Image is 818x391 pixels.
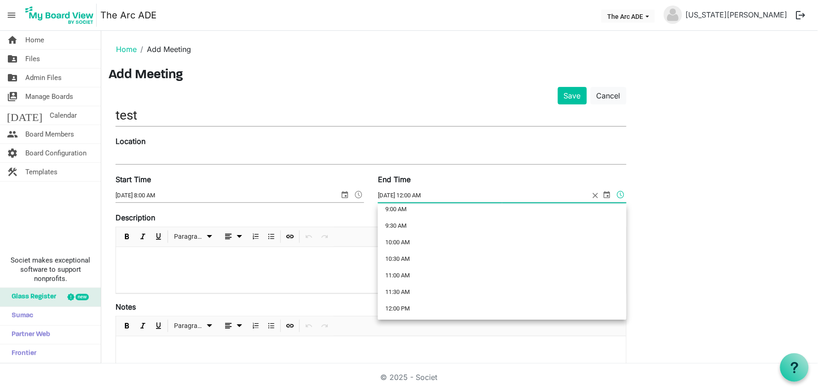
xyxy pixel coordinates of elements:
[7,345,36,363] span: Frontier
[601,10,655,23] button: The Arc ADE dropdownbutton
[220,231,246,242] button: dropdownbutton
[135,316,151,336] div: Italic
[151,316,166,336] div: Underline
[378,267,627,284] li: 11:00 AM
[284,231,296,242] button: Insert Link
[7,163,18,181] span: construction
[263,316,279,336] div: Bulleted List
[248,316,263,336] div: Numbered List
[378,284,627,300] li: 11:30 AM
[378,174,411,185] label: End Time
[339,189,350,201] span: select
[23,4,97,27] img: My Board View Logo
[7,307,33,325] span: Sumac
[121,320,133,332] button: Bold
[7,31,18,49] span: home
[7,144,18,162] span: settings
[116,174,151,185] label: Start Time
[171,320,217,332] button: Paragraph dropdownbutton
[378,201,627,218] li: 9:00 AM
[25,87,73,106] span: Manage Boards
[248,227,263,247] div: Numbered List
[220,320,246,332] button: dropdownbutton
[23,4,100,27] a: My Board View Logo
[218,227,248,247] div: Alignments
[282,227,298,247] div: Insert Link
[25,69,62,87] span: Admin Files
[137,320,149,332] button: Italic
[116,136,145,147] label: Location
[4,256,97,283] span: Societ makes exceptional software to support nonprofits.
[558,87,587,104] button: Save
[135,227,151,247] div: Italic
[100,6,157,24] a: The Arc ADE
[3,6,20,24] span: menu
[174,231,204,242] span: Paragraph
[137,44,191,55] li: Add Meeting
[116,301,136,312] label: Notes
[378,300,627,317] li: 12:00 PM
[152,320,165,332] button: Underline
[7,106,42,125] span: [DATE]
[284,320,296,332] button: Insert Link
[25,144,87,162] span: Board Configuration
[75,294,89,300] div: new
[7,326,50,344] span: Partner Web
[169,227,218,247] div: Formats
[378,251,627,267] li: 10:30 AM
[109,68,811,83] h3: Add Meeting
[25,163,58,181] span: Templates
[25,31,44,49] span: Home
[137,231,149,242] button: Italic
[378,234,627,251] li: 10:00 AM
[119,316,135,336] div: Bold
[7,288,56,306] span: Glass Register
[282,316,298,336] div: Insert Link
[265,320,278,332] button: Bulleted List
[121,231,133,242] button: Bold
[50,106,77,125] span: Calendar
[169,316,218,336] div: Formats
[7,50,18,68] span: folder_shared
[171,231,217,242] button: Paragraph dropdownbutton
[174,320,204,332] span: Paragraph
[116,45,137,54] a: Home
[7,87,18,106] span: switch_account
[590,189,602,202] span: close
[119,227,135,247] div: Bold
[591,87,627,104] a: Cancel
[152,231,165,242] button: Underline
[378,317,627,333] li: 12:30 PM
[791,6,811,25] button: logout
[151,227,166,247] div: Underline
[249,320,262,332] button: Numbered List
[602,189,613,201] span: select
[7,69,18,87] span: folder_shared
[116,212,155,223] label: Description
[116,104,627,126] input: Title
[249,231,262,242] button: Numbered List
[263,227,279,247] div: Bulleted List
[7,125,18,144] span: people
[265,231,278,242] button: Bulleted List
[218,316,248,336] div: Alignments
[25,50,40,68] span: Files
[25,125,74,144] span: Board Members
[664,6,682,24] img: no-profile-picture.svg
[682,6,791,24] a: [US_STATE][PERSON_NAME]
[381,373,438,382] a: © 2025 - Societ
[378,218,627,234] li: 9:30 AM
